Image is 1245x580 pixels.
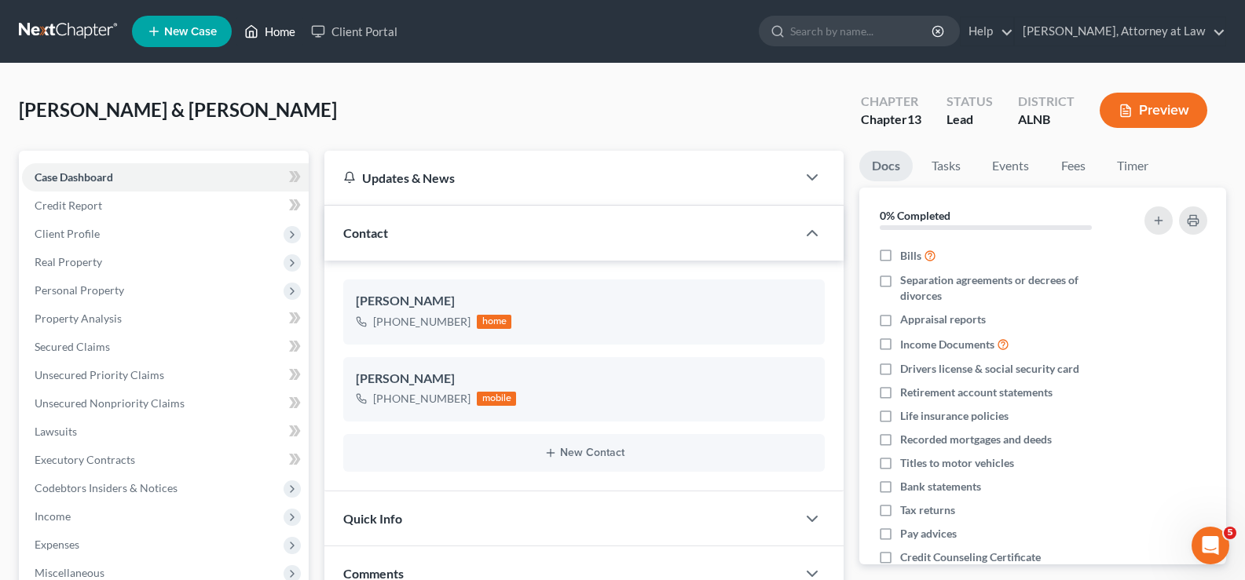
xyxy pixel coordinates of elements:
span: [PERSON_NAME] & [PERSON_NAME] [19,98,337,121]
span: Tax returns [900,502,955,518]
a: Home [236,17,303,46]
span: Drivers license & social security card [900,361,1079,377]
div: [PHONE_NUMBER] [373,314,471,330]
span: Executory Contracts [35,453,135,466]
div: Chapter [861,111,921,129]
span: Bank statements [900,479,981,494]
span: Pay advices [900,526,957,542]
div: [PHONE_NUMBER] [373,391,471,407]
a: Client Portal [303,17,405,46]
span: Case Dashboard [35,170,113,184]
span: Income Documents [900,337,994,352]
span: Quick Info [343,511,402,526]
span: Unsecured Nonpriority Claims [35,396,185,410]
span: 13 [907,111,921,126]
div: Chapter [861,93,921,111]
div: District [1018,93,1075,111]
span: Personal Property [35,283,124,297]
div: home [477,315,511,329]
button: Preview [1100,93,1207,128]
span: Contact [343,225,388,240]
span: Income [35,509,71,523]
a: Tasks [919,151,973,181]
a: Docs [859,151,913,181]
input: Search by name... [790,16,934,46]
strong: 0% Completed [880,209,950,222]
div: [PERSON_NAME] [356,370,812,388]
span: Appraisal reports [900,312,986,327]
span: Titles to motor vehicles [900,455,1014,471]
a: Fees [1048,151,1098,181]
span: Unsecured Priority Claims [35,368,164,381]
div: [PERSON_NAME] [356,292,812,311]
a: Help [961,17,1013,46]
span: Real Property [35,255,102,268]
a: Events [980,151,1042,181]
div: ALNB [1018,111,1075,129]
span: Credit Counseling Certificate [900,549,1041,565]
div: Updates & News [343,170,778,186]
div: Status [947,93,993,111]
span: Separation agreements or decrees of divorces [900,272,1121,304]
span: Miscellaneous [35,566,104,579]
a: Unsecured Priority Claims [22,361,309,389]
span: Client Profile [35,227,100,240]
span: Codebtors Insiders & Notices [35,481,178,494]
span: Property Analysis [35,312,122,325]
span: Secured Claims [35,340,110,353]
a: Lawsuits [22,418,309,446]
span: Recorded mortgages and deeds [900,432,1052,447]
span: Life insurance policies [900,408,1009,424]
a: [PERSON_NAME], Attorney at Law [1015,17,1225,46]
span: Credit Report [35,199,102,212]
span: 5 [1224,527,1236,539]
span: Lawsuits [35,425,77,438]
a: Property Analysis [22,305,309,333]
button: New Contact [356,447,812,459]
iframe: Intercom live chat [1192,527,1229,564]
a: Credit Report [22,192,309,220]
span: New Case [164,26,217,38]
a: Executory Contracts [22,446,309,474]
div: mobile [477,392,516,406]
a: Unsecured Nonpriority Claims [22,389,309,418]
a: Secured Claims [22,333,309,361]
a: Timer [1104,151,1161,181]
a: Case Dashboard [22,163,309,192]
span: Expenses [35,538,79,551]
span: Retirement account statements [900,385,1053,400]
span: Bills [900,248,921,264]
div: Lead [947,111,993,129]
